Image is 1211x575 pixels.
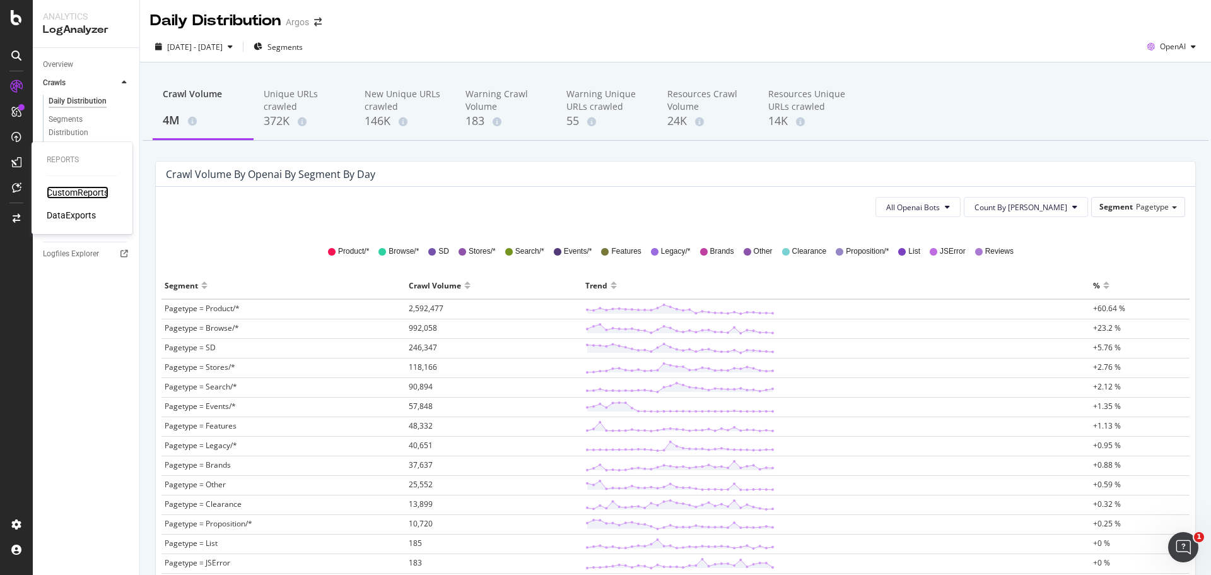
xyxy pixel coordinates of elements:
[47,186,108,199] a: CustomReports
[409,459,433,470] span: 37,637
[314,18,322,27] div: arrow-right-arrow-left
[49,95,131,108] a: Daily Distribution
[1093,479,1121,490] span: +0.59 %
[940,246,966,257] span: JSError
[43,58,73,71] div: Overview
[43,23,129,37] div: LogAnalyzer
[515,246,544,257] span: Search/*
[564,246,592,257] span: Events/*
[264,113,344,129] div: 372K
[1093,538,1110,548] span: +0 %
[409,499,433,509] span: 13,899
[409,557,422,568] span: 183
[165,459,231,470] span: Pagetype = Brands
[365,113,445,129] div: 146K
[1093,499,1121,509] span: +0.32 %
[964,197,1088,217] button: Count By [PERSON_NAME]
[365,88,445,113] div: New Unique URLs crawled
[1093,362,1121,372] span: +2.76 %
[150,37,238,57] button: [DATE] - [DATE]
[389,246,419,257] span: Browse/*
[768,113,849,129] div: 14K
[409,479,433,490] span: 25,552
[47,155,117,165] div: Reports
[165,381,237,392] span: Pagetype = Search/*
[985,246,1014,257] span: Reviews
[338,246,369,257] span: Product/*
[1093,342,1121,353] span: +5.76 %
[1093,275,1100,295] div: %
[43,247,99,261] div: Logfiles Explorer
[1093,420,1121,431] span: +1.13 %
[1099,201,1133,212] span: Segment
[165,275,198,295] div: Segment
[768,88,849,113] div: Resources Unique URLs crawled
[150,10,281,32] div: Daily Distribution
[43,76,118,90] a: Crawls
[409,518,433,529] span: 10,720
[264,88,344,113] div: Unique URLs crawled
[409,275,461,295] div: Crawl Volume
[409,440,433,451] span: 40,651
[167,42,223,52] span: [DATE] - [DATE]
[165,538,218,548] span: Pagetype = List
[465,88,546,113] div: Warning Crawl Volume
[165,323,239,333] span: Pagetype = Browse/*
[47,209,96,222] a: DataExports
[165,401,236,412] span: Pagetype = Events/*
[611,246,641,257] span: Features
[1093,381,1121,392] span: +2.12 %
[667,88,748,113] div: Resources Crawl Volume
[49,95,107,108] div: Daily Distribution
[165,557,230,568] span: Pagetype = JSError
[875,197,961,217] button: All Openai Bots
[409,303,443,314] span: 2,592,477
[710,246,734,257] span: Brands
[566,88,647,113] div: Warning Unique URLs crawled
[409,342,437,353] span: 246,347
[49,113,131,139] a: Segments Distribution
[1093,440,1121,451] span: +0.95 %
[165,440,237,451] span: Pagetype = Legacy/*
[163,88,243,112] div: Crawl Volume
[409,323,437,333] span: 992,058
[43,247,131,261] a: Logfiles Explorer
[286,16,309,28] div: Argos
[1093,303,1125,314] span: +60.64 %
[1168,532,1198,562] iframe: Intercom live chat
[438,246,449,257] span: SD
[886,202,940,213] span: All Openai Bots
[165,303,240,314] span: Pagetype = Product/*
[1136,201,1169,212] span: Pagetype
[163,112,243,129] div: 4M
[49,113,119,139] div: Segments Distribution
[165,479,226,490] span: Pagetype = Other
[1093,557,1110,568] span: +0 %
[908,246,920,257] span: List
[667,113,748,129] div: 24K
[43,76,66,90] div: Crawls
[165,499,242,509] span: Pagetype = Clearance
[465,113,546,129] div: 183
[43,10,129,23] div: Analytics
[165,420,237,431] span: Pagetype = Features
[409,381,433,392] span: 90,894
[661,246,691,257] span: Legacy/*
[165,362,235,372] span: Pagetype = Stores/*
[792,246,827,257] span: Clearance
[43,58,131,71] a: Overview
[1093,518,1121,529] span: +0.25 %
[566,113,647,129] div: 55
[409,401,433,412] span: 57,848
[974,202,1067,213] span: Count By Day
[1142,37,1201,57] button: OpenAI
[267,42,303,52] span: Segments
[754,246,773,257] span: Other
[249,37,308,57] button: Segments
[469,246,496,257] span: Stores/*
[165,342,216,353] span: Pagetype = SD
[846,246,889,257] span: Proposition/*
[409,420,433,431] span: 48,332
